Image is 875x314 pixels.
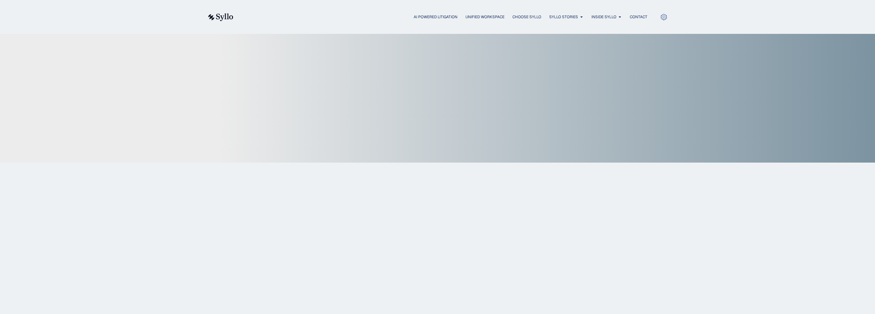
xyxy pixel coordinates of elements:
img: syllo [207,13,233,21]
a: Choose Syllo [512,14,541,20]
a: Unified Workspace [465,14,504,20]
a: Syllo Stories [549,14,578,20]
a: Contact [630,14,647,20]
nav: Menu [246,14,647,20]
a: AI Powered Litigation [414,14,457,20]
a: Inside Syllo [591,14,616,20]
div: Menu Toggle [246,14,647,20]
